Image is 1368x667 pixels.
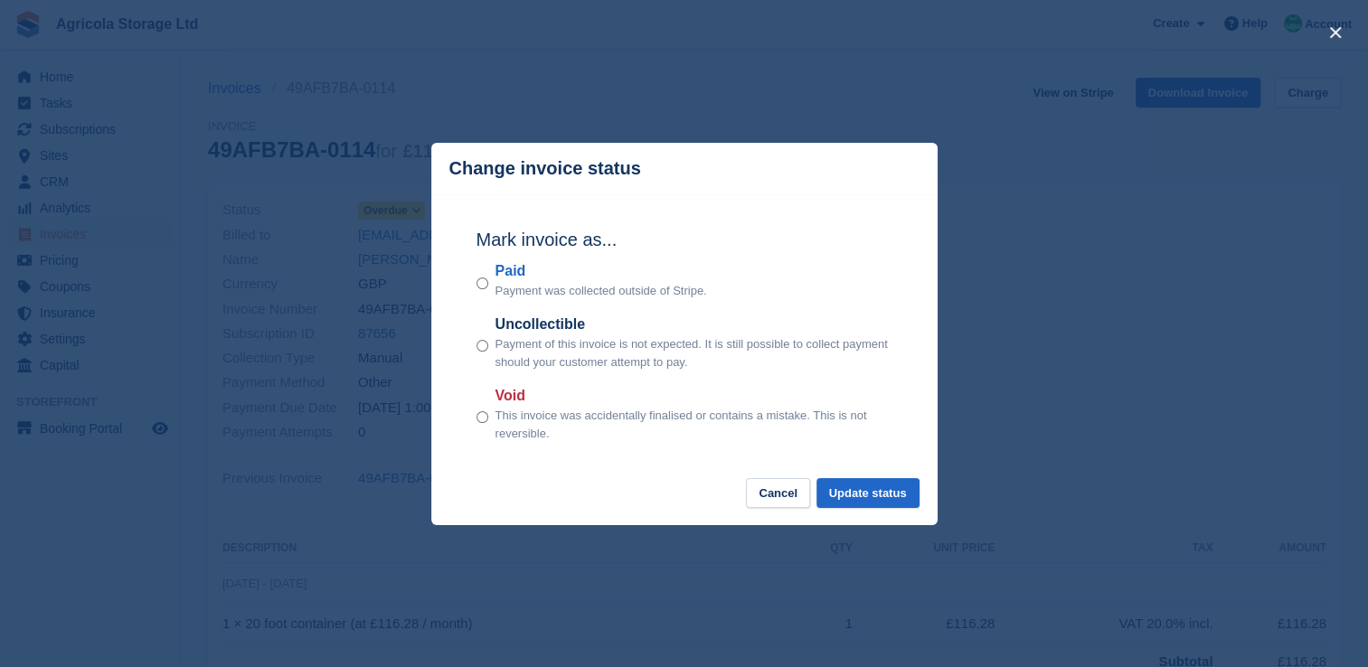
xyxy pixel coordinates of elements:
h2: Mark invoice as... [476,226,892,253]
p: Payment was collected outside of Stripe. [495,282,707,300]
button: close [1321,18,1350,47]
button: Cancel [746,478,810,508]
button: Update status [816,478,920,508]
label: Void [495,385,892,407]
label: Paid [495,260,707,282]
p: Change invoice status [449,158,641,179]
label: Uncollectible [495,314,892,335]
p: This invoice was accidentally finalised or contains a mistake. This is not reversible. [495,407,892,442]
p: Payment of this invoice is not expected. It is still possible to collect payment should your cust... [495,335,892,371]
